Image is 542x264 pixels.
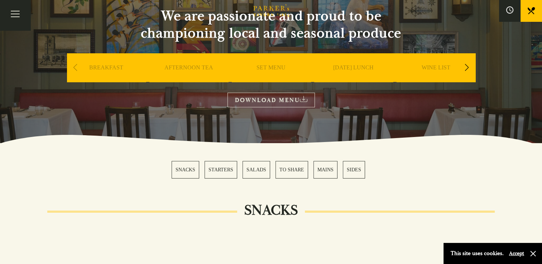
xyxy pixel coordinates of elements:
[128,8,414,42] h2: We are passionate and proud to be championing local and seasonal produce
[71,60,80,75] div: Previous slide
[237,202,305,219] h2: SNACKS
[343,161,365,179] a: 6 / 6
[256,64,286,93] a: SET MENU
[172,161,199,179] a: 1 / 6
[149,53,228,103] div: 2 / 9
[164,64,213,93] a: AFTERNOON TEA
[205,161,237,179] a: 2 / 6
[509,250,524,257] button: Accept
[333,64,374,93] a: [DATE] LUNCH
[227,93,315,107] a: DOWNLOAD MENU
[451,248,504,259] p: This site uses cookies.
[67,53,146,103] div: 1 / 9
[314,53,393,103] div: 4 / 9
[397,53,475,103] div: 5 / 9
[275,161,308,179] a: 4 / 6
[232,53,311,103] div: 3 / 9
[313,161,337,179] a: 5 / 6
[529,250,537,257] button: Close and accept
[462,60,472,75] div: Next slide
[243,161,270,179] a: 3 / 6
[89,64,123,93] a: BREAKFAST
[422,64,450,93] a: WINE LIST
